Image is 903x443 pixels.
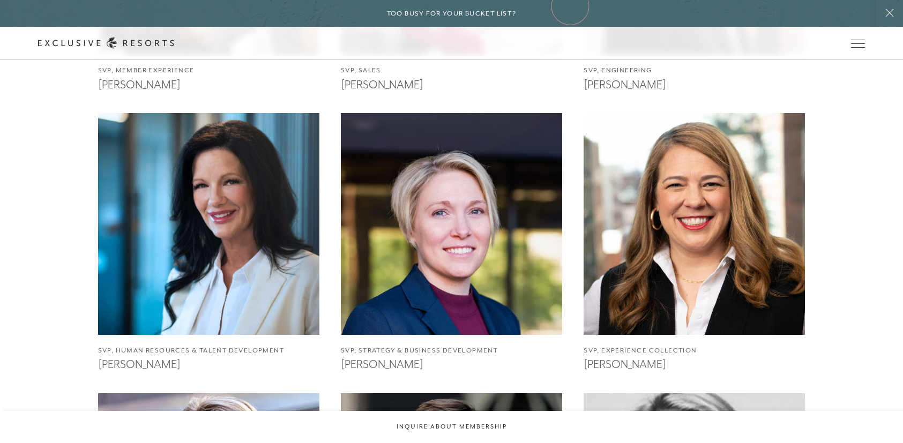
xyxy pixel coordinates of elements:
[341,346,562,356] h4: SVP, Strategy & Business Development
[341,355,562,371] h3: [PERSON_NAME]
[387,9,517,19] h6: Too busy for your bucket list?
[98,113,319,371] a: SVP, Human Resources & Talent Development[PERSON_NAME]
[98,346,319,356] h4: SVP, Human Resources & Talent Development
[584,76,805,92] h3: [PERSON_NAME]
[851,40,865,47] button: Open navigation
[341,113,562,371] a: SVP, Strategy & Business Development[PERSON_NAME]
[341,76,562,92] h3: [PERSON_NAME]
[341,65,562,76] h4: SVP, Sales
[98,65,319,76] h4: SVP, Member Experience
[584,346,805,356] h4: SVP, Experience Collection
[584,355,805,371] h3: [PERSON_NAME]
[584,113,805,371] a: SVP, Experience Collection[PERSON_NAME]
[584,65,805,76] h4: SVP, Engineering
[98,76,319,92] h3: [PERSON_NAME]
[98,355,319,371] h3: [PERSON_NAME]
